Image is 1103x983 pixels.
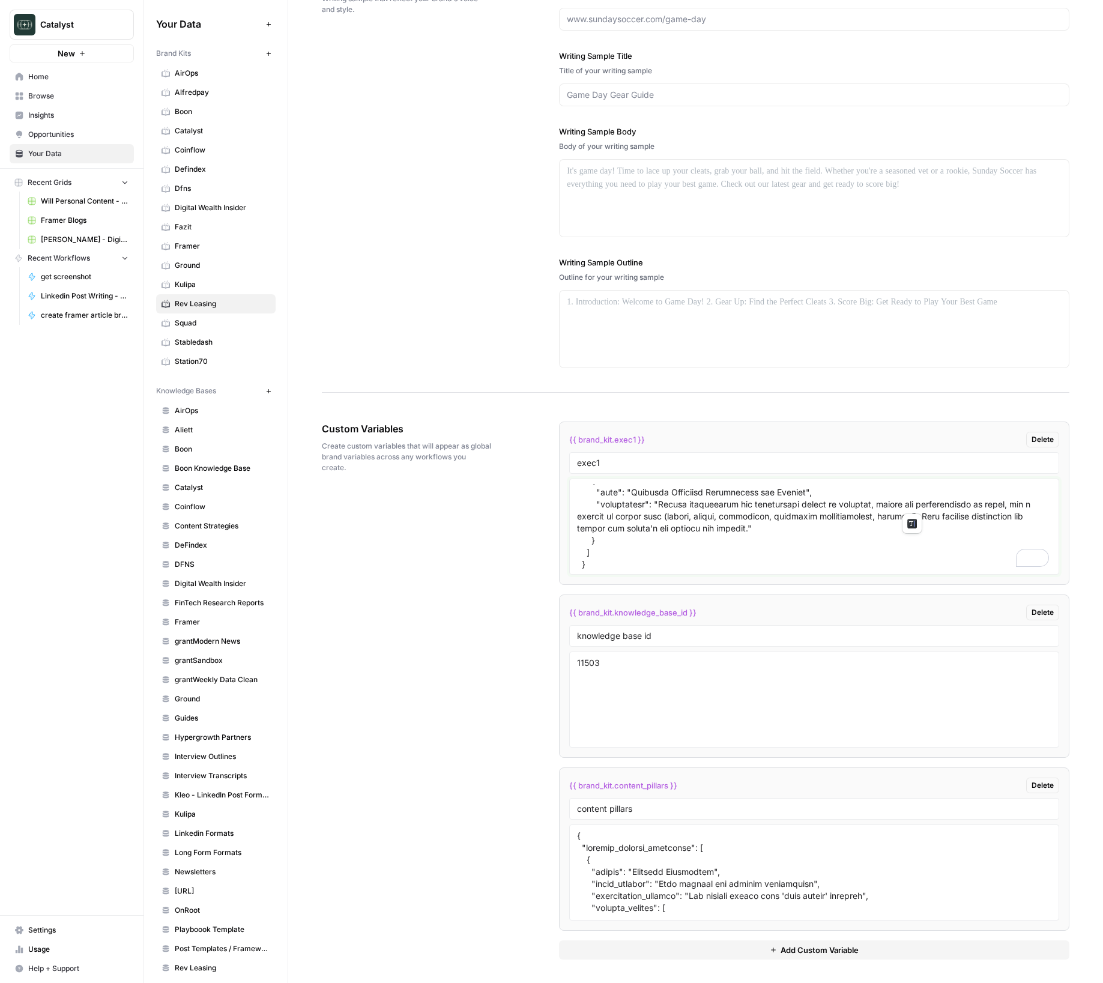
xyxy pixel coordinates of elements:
a: Playboook Template [156,920,276,939]
span: Hypergrowth Partners [175,732,270,743]
span: Post Templates / Framework [175,943,270,954]
span: Kulipa [175,809,270,820]
a: Newsletters [156,862,276,882]
span: Content Strategies [175,521,270,531]
a: Ground [156,256,276,275]
span: Delete [1032,607,1054,618]
span: {{ brand_kit.knowledge_base_id }} [569,606,697,619]
span: Coinflow [175,501,270,512]
span: Framer [175,617,270,628]
a: Linkedin Post Writing - [DATE] [22,286,134,306]
span: Framer Blogs [41,215,128,226]
span: Rev Leasing [175,298,270,309]
span: grantWeekly Data Clean [175,674,270,685]
a: Station70 [156,352,276,371]
a: Stabledash [156,333,276,352]
span: New [58,47,75,59]
span: get screenshot [41,271,128,282]
span: grantSandbox [175,655,270,666]
span: Stabledash [175,337,270,348]
img: Catalyst Logo [14,14,35,35]
span: Settings [28,925,128,936]
a: Content Strategies [156,516,276,536]
a: Will Personal Content - [DATE] [22,192,134,211]
a: Hypergrowth Partners [156,728,276,747]
span: Alfredpay [175,87,270,98]
span: Boon Knowledge Base [175,463,270,474]
span: Recent Workflows [28,253,90,264]
a: Alfredpay [156,83,276,102]
span: Brand Kits [156,48,191,59]
span: OnRoot [175,905,270,916]
a: Insights [10,106,134,125]
a: Digital Wealth Insider [156,198,276,217]
button: Add Custom Variable [559,940,1069,960]
span: Recent Grids [28,177,71,188]
a: Ground [156,689,276,709]
button: Recent Grids [10,174,134,192]
a: Framer [156,237,276,256]
span: Insights [28,110,128,121]
a: Defindex [156,160,276,179]
span: Catalyst [175,126,270,136]
a: grantWeekly Data Clean [156,670,276,689]
span: Usage [28,944,128,955]
span: Delete [1032,434,1054,445]
input: Variable Name [577,803,1051,814]
span: Browse [28,91,128,101]
input: Variable Name [577,631,1051,641]
a: Rev Leasing [156,294,276,313]
a: Boon Knowledge Base [156,459,276,478]
span: Interview Transcripts [175,770,270,781]
a: Opportunities [10,125,134,144]
a: Aliett [156,420,276,440]
span: Long Form Formats [175,847,270,858]
a: Kulipa [156,275,276,294]
a: Interview Transcripts [156,766,276,785]
a: Dfns [156,179,276,198]
span: Kleo - LinkedIn Post Formats [175,790,270,800]
span: Squad [175,318,270,328]
span: Add Custom Variable [781,944,859,956]
textarea: 11503 [577,657,1051,742]
span: DeFindex [175,540,270,551]
a: Digital Wealth Insider [156,574,276,593]
textarea: To enrich screen reader interactions, please activate Accessibility in Grammarly extension settings [577,484,1051,569]
input: Game Day Gear Guide [567,89,1062,101]
input: Variable Name [577,458,1051,468]
span: Help + Support [28,963,128,974]
span: Newsletters [175,867,270,877]
span: FinTech Research Reports [175,597,270,608]
input: www.sundaysoccer.com/game-day [567,13,1062,25]
a: AirOps [156,401,276,420]
span: Will Personal Content - [DATE] [41,196,128,207]
a: FinTech Research Reports [156,593,276,612]
a: Guides [156,709,276,728]
a: Linkedin Formats [156,824,276,843]
label: Writing Sample Title [559,50,1069,62]
a: Boon [156,102,276,121]
label: Writing Sample Body [559,126,1069,138]
a: Your Data [10,144,134,163]
span: Delete [1032,780,1054,791]
a: Interview Outlines [156,747,276,766]
a: Rev Leasing [156,958,276,978]
a: grantModern News [156,632,276,651]
span: Knowledge Bases [156,386,216,396]
span: Custom Variables [322,422,492,436]
a: OnRoot [156,901,276,920]
span: Fazit [175,222,270,232]
span: DFNS [175,559,270,570]
a: [PERSON_NAME] - Digital Wealth Insider [22,230,134,249]
button: Delete [1026,605,1059,620]
button: Delete [1026,778,1059,793]
a: Home [10,67,134,86]
a: DeFindex [156,536,276,555]
a: create framer article briefs [22,306,134,325]
div: Body of your writing sample [559,141,1069,152]
span: {{ brand_kit.content_pillars }} [569,779,677,791]
span: Catalyst [175,482,270,493]
span: Linkedin Formats [175,828,270,839]
a: Browse [10,86,134,106]
div: Outline for your writing sample [559,272,1069,283]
